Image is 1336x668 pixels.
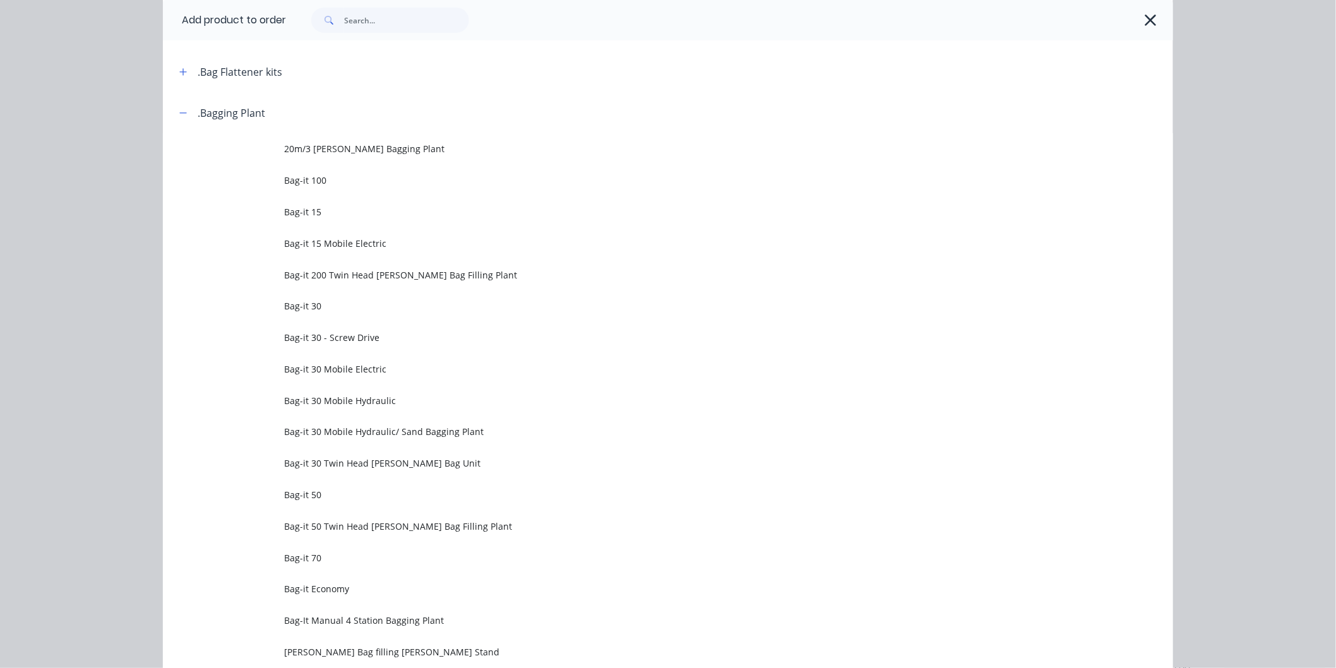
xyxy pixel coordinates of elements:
span: Bag-it 30 Mobile Electric [284,362,995,376]
span: Bag-It Manual 4 Station Bagging Plant [284,614,995,627]
span: [PERSON_NAME] Bag filling [PERSON_NAME] Stand [284,645,995,659]
span: Bag-it 100 [284,174,995,187]
span: Bag-it 30 Mobile Hydraulic [284,394,995,407]
div: .Bagging Plant [198,105,265,121]
span: Bag-it 50 [284,488,995,501]
input: Search... [344,8,469,33]
span: Bag-it 30 [284,299,995,313]
span: Bag-it 70 [284,551,995,564]
span: 20m/3 [PERSON_NAME] Bagging Plant [284,142,995,155]
span: Bag-it 30 Mobile Hydraulic/ Sand Bagging Plant [284,425,995,438]
span: Bag-it 30 Twin Head [PERSON_NAME] Bag Unit [284,456,995,470]
span: Bag-it Economy [284,582,995,595]
span: Bag-it 15 Mobile Electric [284,237,995,250]
span: Bag-it 15 [284,205,995,218]
span: Bag-it 200 Twin Head [PERSON_NAME] Bag Filling Plant [284,268,995,282]
span: Bag-it 30 - Screw Drive [284,331,995,344]
span: Bag-it 50 Twin Head [PERSON_NAME] Bag Filling Plant [284,520,995,533]
div: .Bag Flattener kits [198,64,282,80]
